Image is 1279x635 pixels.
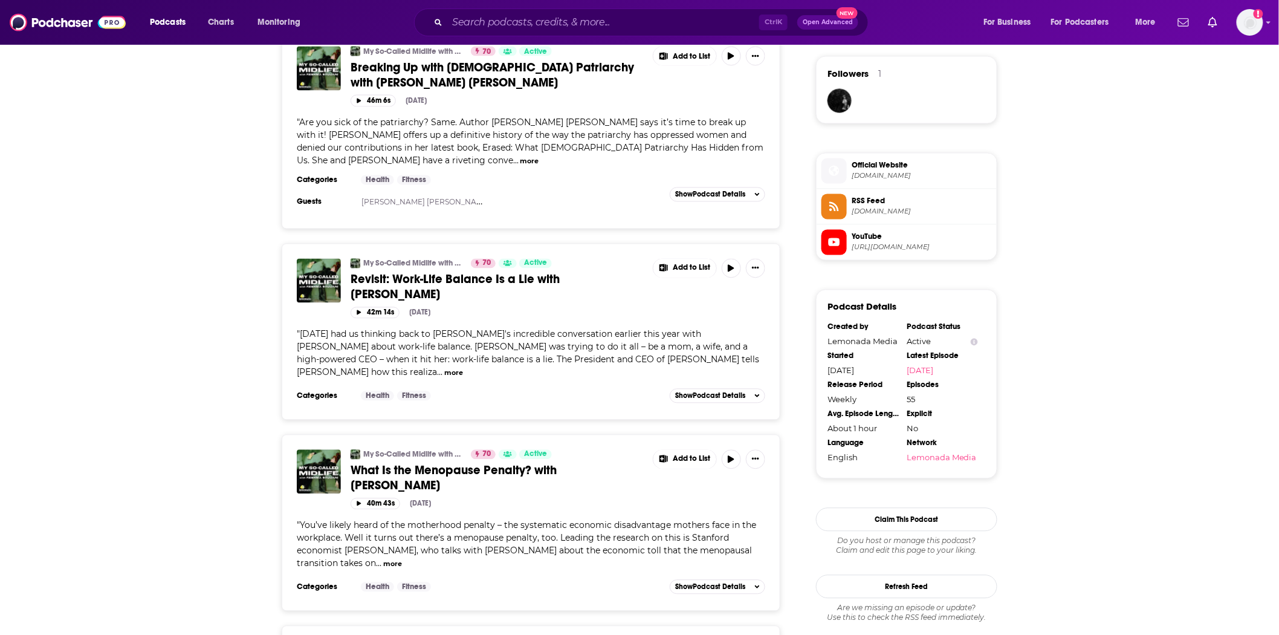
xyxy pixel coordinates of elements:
a: Health [361,582,394,592]
a: What Is the Menopause Penalty? with [PERSON_NAME] [351,463,644,493]
img: Revisit: Work-Life Balance Is a Lie with Thasunda Brown Duckett [297,259,341,303]
a: Fitness [397,582,431,592]
span: For Podcasters [1051,14,1109,31]
span: For Business [983,14,1031,31]
span: " [297,520,756,569]
div: Are we missing an episode or update? Use this to check the RSS feed immediately. [816,604,997,623]
div: Explicit [907,409,978,419]
img: My So-Called Midlife with Reshma Saujani [351,259,360,269]
a: Charts [200,13,241,32]
a: 70 [471,47,496,56]
span: Podcasts [150,14,186,31]
a: Health [361,391,394,401]
span: Are you sick of the patriarchy? Same. Author [PERSON_NAME] [PERSON_NAME] says it’s time to break ... [297,117,763,166]
div: Release Period [827,380,899,390]
span: lemonadamedia.com [852,172,992,181]
svg: Add a profile image [1254,9,1263,19]
span: Add to List [673,52,710,61]
img: User Profile [1237,9,1263,36]
a: RSS Feed[DOMAIN_NAME] [821,194,992,220]
a: Lemonada Media [907,453,978,463]
a: My So-Called Midlife with [PERSON_NAME] [363,450,463,460]
span: omnycontent.com [852,207,992,217]
span: ... [376,558,381,569]
span: Add to List [673,264,710,273]
span: Active [524,258,547,270]
a: Show notifications dropdown [1203,12,1222,33]
a: [PERSON_NAME] [PERSON_NAME] [362,198,491,207]
div: [DATE] [409,308,430,317]
span: 70 [482,46,491,58]
div: 1 [878,68,881,79]
button: Show More Button [653,450,716,469]
h3: Categories [297,175,351,185]
div: Podcast Status [907,322,978,332]
span: What Is the Menopause Penalty? with [PERSON_NAME] [351,463,557,493]
span: ... [437,367,442,378]
a: 70 [471,259,496,269]
button: ShowPodcast Details [670,580,765,594]
a: What Is the Menopause Penalty? with Petra Persson [297,450,341,494]
span: Show Podcast Details [675,392,745,400]
div: About 1 hour [827,424,899,434]
span: More [1135,14,1156,31]
a: Active [519,259,552,269]
button: Show More Button [746,450,765,469]
img: Breaking Up with American Patriarchy with Anna Malaika Tubbs [297,47,341,91]
span: Official Website [852,160,992,171]
span: You’ve likely heard of the motherhood penalty – the systematic economic disadvantage mothers face... [297,520,756,569]
a: Fitness [397,175,431,185]
a: Breaking Up with [DEMOGRAPHIC_DATA] Patriarchy with [PERSON_NAME] [PERSON_NAME] [351,60,644,90]
img: My So-Called Midlife with Reshma Saujani [351,450,360,460]
a: Revisit: Work-Life Balance Is a Lie with [PERSON_NAME] [351,272,644,302]
button: open menu [1127,13,1171,32]
a: Active [519,450,552,460]
span: New [837,7,858,19]
div: Language [827,438,899,448]
h3: Categories [297,391,351,401]
div: No [907,424,978,434]
span: " [297,117,763,166]
button: open menu [141,13,201,32]
h3: Podcast Details [827,301,896,313]
div: Episodes [907,380,978,390]
div: [DATE] [410,500,431,508]
span: RSS Feed [852,196,992,207]
div: Lemonada Media [827,337,899,347]
span: https://www.youtube.com/@ReshmaSaujaniOfficial [852,243,992,252]
button: more [520,157,539,167]
button: more [383,559,402,570]
button: Show profile menu [1237,9,1263,36]
button: open menu [975,13,1046,32]
div: English [827,453,899,463]
button: more [444,368,463,379]
span: Active [524,449,547,461]
div: [DATE] [827,366,899,376]
img: Podchaser - Follow, Share and Rate Podcasts [10,11,126,34]
span: [DATE] had us thinking back to [PERSON_NAME]'s incredible conversation earlier this year with [PE... [297,329,759,378]
span: Show Podcast Details [675,190,745,199]
input: Search podcasts, credits, & more... [447,13,759,32]
a: My So-Called Midlife with [PERSON_NAME] [363,259,463,269]
img: Neerdowell [827,89,852,113]
button: open menu [1043,13,1127,32]
a: [DATE] [907,366,978,376]
button: ShowPodcast Details [670,187,765,202]
a: YouTube[URL][DOMAIN_NAME] [821,230,992,255]
span: 70 [482,258,491,270]
button: Show More Button [746,259,765,278]
div: Active [907,337,978,347]
div: Claim and edit this page to your liking. [816,536,997,556]
span: Monitoring [257,14,300,31]
button: Show More Button [653,259,716,278]
span: ... [513,155,519,166]
span: Revisit: Work-Life Balance Is a Lie with [PERSON_NAME] [351,272,560,302]
button: Show More Button [653,47,716,66]
a: Active [519,47,552,56]
button: Show Info [971,337,978,347]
